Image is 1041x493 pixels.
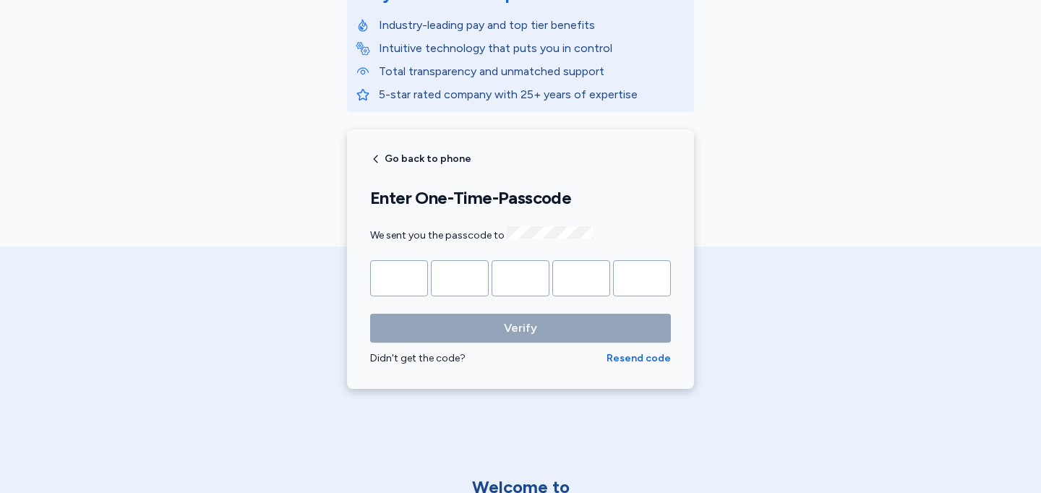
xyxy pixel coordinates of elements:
[370,153,471,165] button: Go back to phone
[385,154,471,164] span: Go back to phone
[431,260,489,296] input: Please enter OTP character 2
[379,63,685,80] p: Total transparency and unmatched support
[504,320,537,337] span: Verify
[613,260,671,296] input: Please enter OTP character 5
[370,229,593,241] span: We sent you the passcode to
[379,17,685,34] p: Industry-leading pay and top tier benefits
[607,351,671,366] button: Resend code
[379,40,685,57] p: Intuitive technology that puts you in control
[552,260,610,296] input: Please enter OTP character 4
[379,86,685,103] p: 5-star rated company with 25+ years of expertise
[370,260,428,296] input: Please enter OTP character 1
[370,314,671,343] button: Verify
[370,187,671,209] h1: Enter One-Time-Passcode
[370,351,607,366] div: Didn't get the code?
[492,260,549,296] input: Please enter OTP character 3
